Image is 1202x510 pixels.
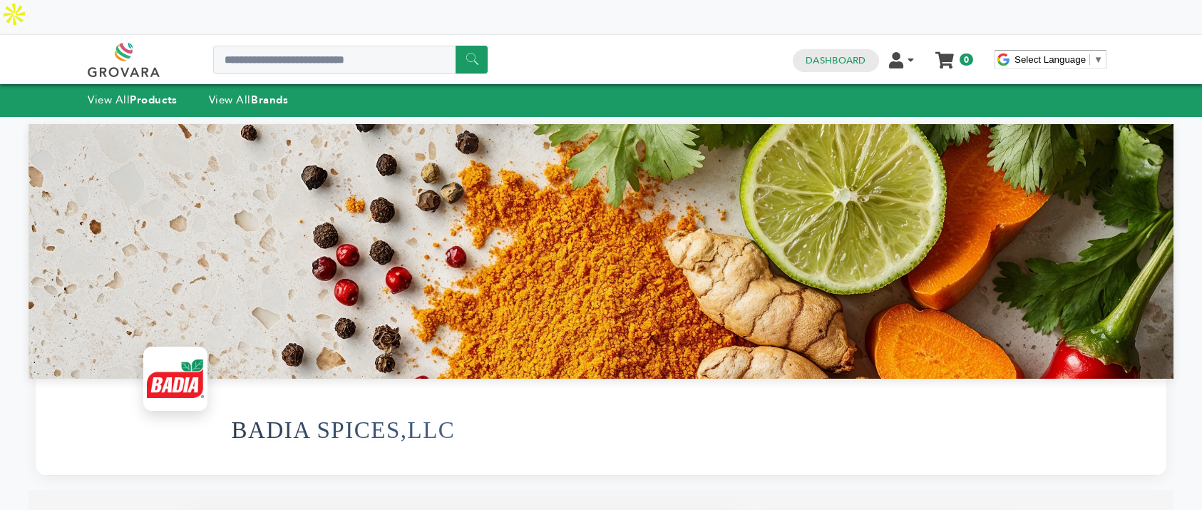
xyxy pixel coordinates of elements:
[1094,54,1103,65] span: ▼
[88,93,178,107] a: View AllProducts
[147,350,204,407] img: BADIA SPICES,LLC Logo
[251,93,288,107] strong: Brands
[1014,54,1103,65] a: Select Language​
[806,54,865,67] a: Dashboard
[937,48,953,63] a: My Cart
[1014,54,1086,65] span: Select Language
[960,53,973,66] span: 0
[213,46,488,74] input: Search a product or brand...
[232,395,456,465] h1: BADIA SPICES,LLC
[130,93,177,107] strong: Products
[209,93,289,107] a: View AllBrands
